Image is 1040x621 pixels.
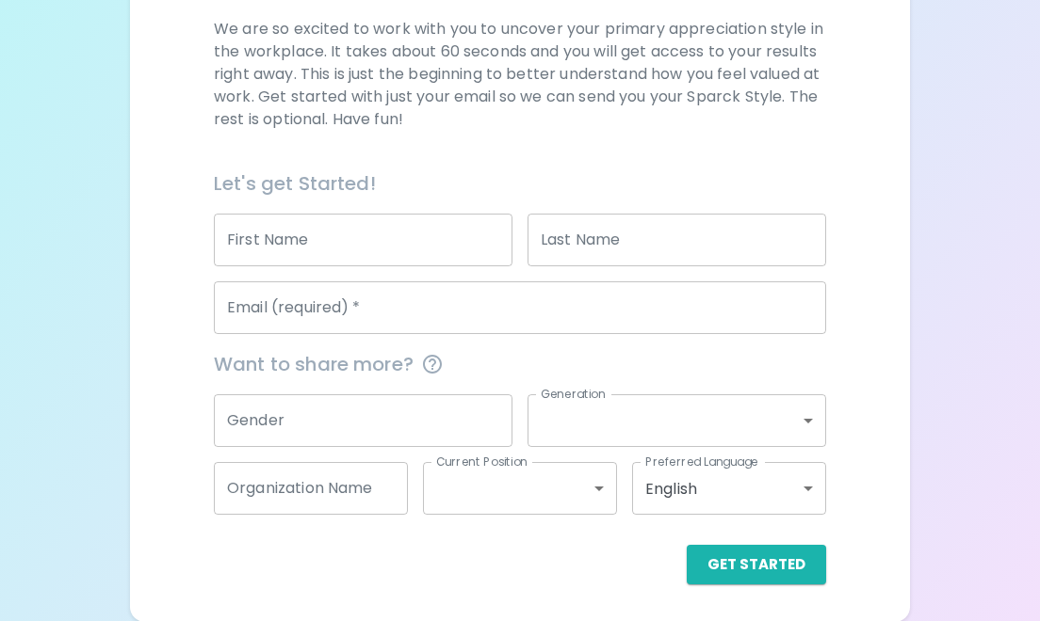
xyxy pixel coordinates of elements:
[632,462,826,515] div: English
[214,168,826,199] h6: Let's get Started!
[687,545,826,584] button: Get Started
[436,454,528,470] label: Current Position
[541,386,606,402] label: Generation
[214,349,826,379] span: Want to share more?
[645,454,758,470] label: Preferred Language
[214,18,826,131] p: We are so excited to work with you to uncover your primary appreciation style in the workplace. I...
[421,353,444,375] svg: This information is completely confidential and only used for aggregated appreciation studies at ...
